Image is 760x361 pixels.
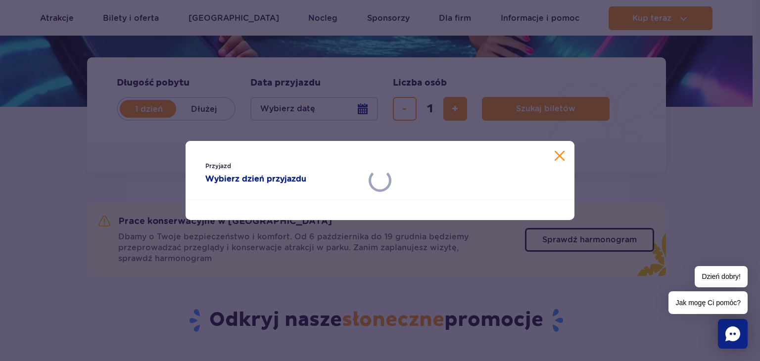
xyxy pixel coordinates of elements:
[555,151,565,161] button: Zamknij kalendarz
[718,319,748,349] div: Chat
[668,291,748,314] span: Jak mogę Ci pomóc?
[205,173,360,185] strong: Wybierz dzień przyjazdu
[695,266,748,287] span: Dzień dobry!
[205,161,360,171] span: Przyjazd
